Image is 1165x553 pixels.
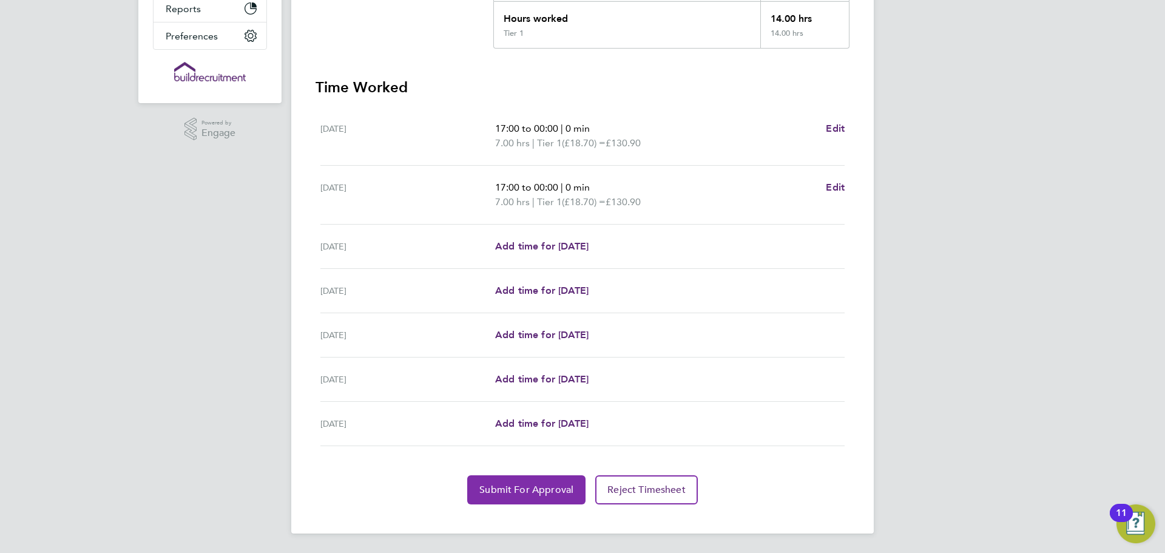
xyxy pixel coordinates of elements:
span: Add time for [DATE] [495,329,589,341]
span: £130.90 [606,196,641,208]
a: Go to home page [153,62,267,81]
span: Reject Timesheet [607,484,686,496]
span: 17:00 to 00:00 [495,123,558,134]
span: | [532,137,535,149]
span: 7.00 hrs [495,196,530,208]
span: 17:00 to 00:00 [495,182,558,193]
div: [DATE] [320,180,495,209]
span: Add time for [DATE] [495,373,589,385]
span: Submit For Approval [479,484,573,496]
button: Submit For Approval [467,475,586,504]
span: Tier 1 [537,136,562,151]
span: Edit [826,182,845,193]
a: Add time for [DATE] [495,372,589,387]
span: 0 min [566,123,590,134]
span: Edit [826,123,845,134]
div: [DATE] [320,328,495,342]
div: Hours worked [494,2,760,29]
span: Tier 1 [537,195,562,209]
div: Tier 1 [504,29,524,38]
button: Open Resource Center, 11 new notifications [1116,504,1155,543]
span: 7.00 hrs [495,137,530,149]
div: [DATE] [320,121,495,151]
span: Reports [166,3,201,15]
a: Edit [826,180,845,195]
a: Powered byEngage [184,118,236,141]
span: Engage [201,128,235,138]
span: £130.90 [606,137,641,149]
div: 11 [1116,513,1127,529]
span: | [561,123,563,134]
a: Add time for [DATE] [495,239,589,254]
div: [DATE] [320,416,495,431]
span: (£18.70) = [562,196,606,208]
h3: Time Worked [316,78,849,97]
span: (£18.70) = [562,137,606,149]
div: [DATE] [320,372,495,387]
span: 0 min [566,182,590,193]
span: Add time for [DATE] [495,285,589,296]
img: buildrec-logo-retina.png [174,62,246,81]
button: Reject Timesheet [595,475,698,504]
a: Edit [826,121,845,136]
div: 14.00 hrs [760,2,849,29]
span: | [561,182,563,193]
div: 14.00 hrs [760,29,849,48]
span: Powered by [201,118,235,128]
div: [DATE] [320,239,495,254]
span: | [532,196,535,208]
span: Add time for [DATE] [495,418,589,429]
a: Add time for [DATE] [495,416,589,431]
button: Preferences [154,22,266,49]
span: Add time for [DATE] [495,240,589,252]
a: Add time for [DATE] [495,283,589,298]
span: Preferences [166,30,218,42]
a: Add time for [DATE] [495,328,589,342]
div: [DATE] [320,283,495,298]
